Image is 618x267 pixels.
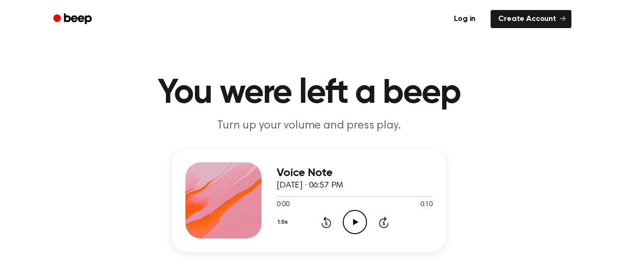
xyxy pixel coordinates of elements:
p: Turn up your volume and press play. [126,118,492,134]
a: Create Account [491,10,571,28]
h3: Voice Note [277,167,433,179]
span: 0:00 [277,200,289,210]
span: [DATE] · 06:57 PM [277,181,343,190]
a: Log in [444,8,485,30]
h1: You were left a beep [66,76,552,110]
a: Beep [47,10,100,29]
button: 1.0x [277,214,291,230]
span: 0:10 [420,200,433,210]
